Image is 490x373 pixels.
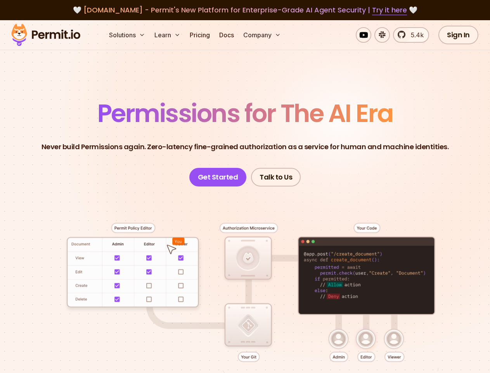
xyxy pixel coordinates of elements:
[83,5,407,15] span: [DOMAIN_NAME] - Permit's New Platform for Enterprise-Grade AI Agent Security |
[189,168,247,186] a: Get Started
[240,27,284,43] button: Company
[216,27,237,43] a: Docs
[393,27,429,43] a: 5.4k
[372,5,407,15] a: Try it here
[151,27,184,43] button: Learn
[438,26,478,44] a: Sign In
[406,30,424,40] span: 5.4k
[251,168,301,186] a: Talk to Us
[97,96,393,131] span: Permissions for The AI Era
[187,27,213,43] a: Pricing
[8,22,84,48] img: Permit logo
[19,5,471,16] div: 🤍 🤍
[106,27,148,43] button: Solutions
[42,141,449,152] p: Never build Permissions again. Zero-latency fine-grained authorization as a service for human and...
